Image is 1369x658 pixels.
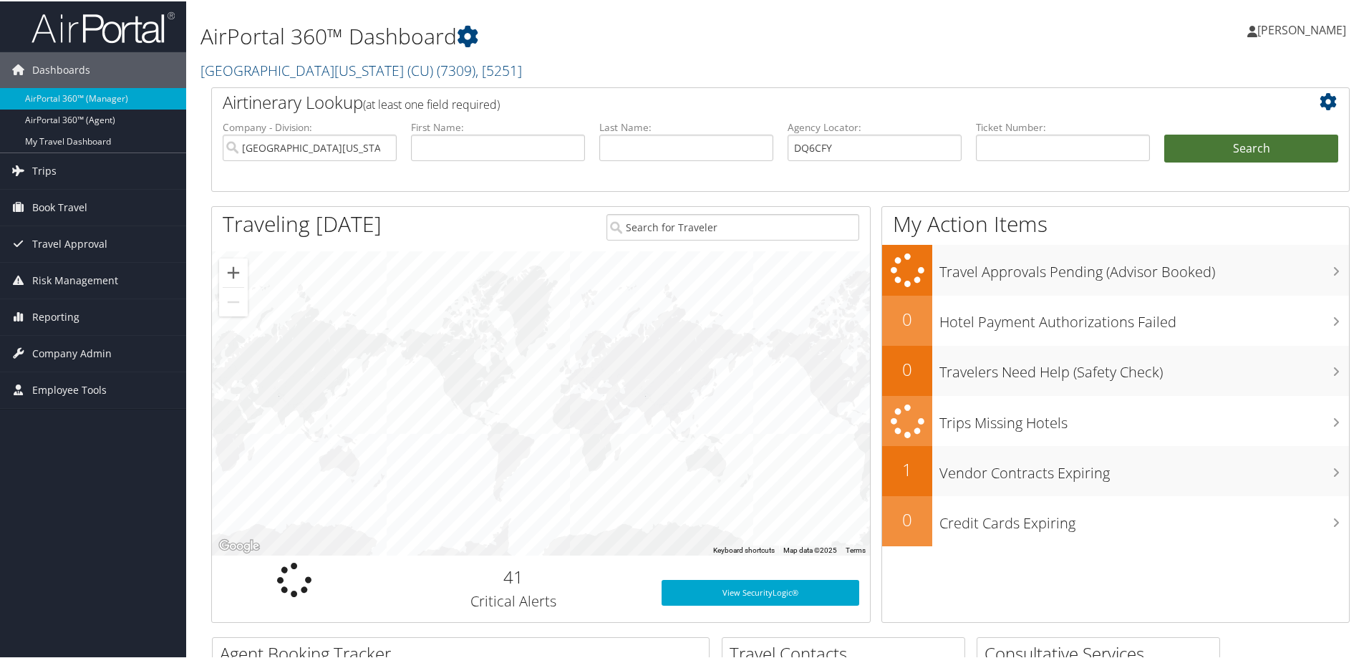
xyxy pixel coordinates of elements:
span: Dashboards [32,51,90,87]
h1: Traveling [DATE] [223,208,382,238]
h3: Hotel Payment Authorizations Failed [939,304,1349,331]
h2: 0 [882,356,932,380]
h2: 0 [882,506,932,531]
input: Search for Traveler [606,213,859,239]
h3: Critical Alerts [387,590,640,610]
h3: Trips Missing Hotels [939,405,1349,432]
a: Open this area in Google Maps (opens a new window) [216,536,263,554]
span: , [ 5251 ] [475,59,522,79]
a: 0Travelers Need Help (Safety Check) [882,344,1349,395]
label: First Name: [411,119,585,133]
h2: 41 [387,563,640,588]
h2: Airtinerary Lookup [223,89,1244,113]
button: Zoom out [219,286,248,315]
span: Book Travel [32,188,87,224]
h1: AirPortal 360™ Dashboard [200,20,974,50]
a: Terms (opens in new tab) [846,545,866,553]
span: Company Admin [32,334,112,370]
img: Google [216,536,263,554]
span: [PERSON_NAME] [1257,21,1346,37]
span: Employee Tools [32,371,107,407]
h3: Travelers Need Help (Safety Check) [939,354,1349,381]
a: Trips Missing Hotels [882,395,1349,445]
a: Travel Approvals Pending (Advisor Booked) [882,243,1349,294]
a: View SecurityLogic® [662,579,859,604]
button: Zoom in [219,257,248,286]
h2: 1 [882,456,932,480]
label: Company - Division: [223,119,397,133]
span: ( 7309 ) [437,59,475,79]
a: 0Credit Cards Expiring [882,495,1349,545]
a: [PERSON_NAME] [1247,7,1360,50]
a: [GEOGRAPHIC_DATA][US_STATE] (CU) [200,59,522,79]
label: Ticket Number: [976,119,1150,133]
span: Risk Management [32,261,118,297]
img: airportal-logo.png [32,9,175,43]
label: Agency Locator: [788,119,962,133]
h3: Vendor Contracts Expiring [939,455,1349,482]
h1: My Action Items [882,208,1349,238]
a: 0Hotel Payment Authorizations Failed [882,294,1349,344]
span: Reporting [32,298,79,334]
label: Last Name: [599,119,773,133]
span: Trips [32,152,57,188]
h2: 0 [882,306,932,330]
button: Keyboard shortcuts [713,544,775,554]
h3: Travel Approvals Pending (Advisor Booked) [939,253,1349,281]
span: (at least one field required) [363,95,500,111]
button: Search [1164,133,1338,162]
a: 1Vendor Contracts Expiring [882,445,1349,495]
h3: Credit Cards Expiring [939,505,1349,532]
span: Map data ©2025 [783,545,837,553]
span: Travel Approval [32,225,107,261]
